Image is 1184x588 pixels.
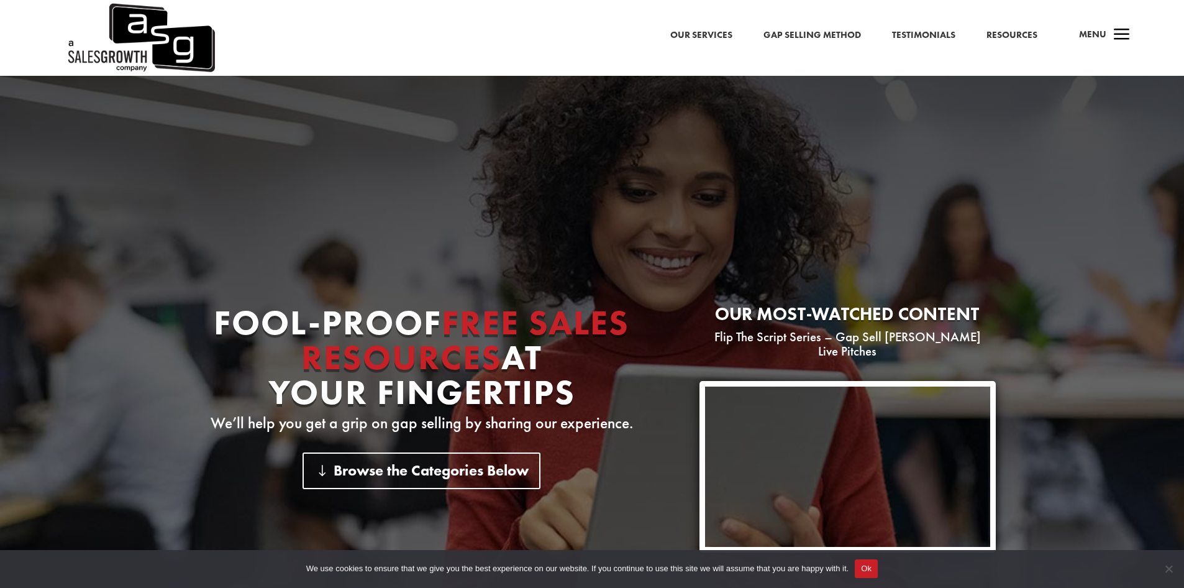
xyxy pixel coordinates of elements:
[306,563,849,575] span: We use cookies to ensure that we give you the best experience on our website. If you continue to ...
[303,452,540,489] a: Browse the Categories Below
[705,387,990,547] iframe: Accelerate Your Growth By Building the Gap Between Sales & Marketing
[699,329,996,359] p: Flip The Script Series – Gap Sell [PERSON_NAME] Live Pitches
[699,305,996,329] h2: Our most-watched content
[188,305,655,416] h1: Fool-proof At Your Fingertips
[855,559,878,578] button: Ok
[1162,563,1175,575] span: No
[188,416,655,431] p: We’ll help you get a grip on gap selling by sharing our experience.
[301,300,630,380] span: Free Sales Resources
